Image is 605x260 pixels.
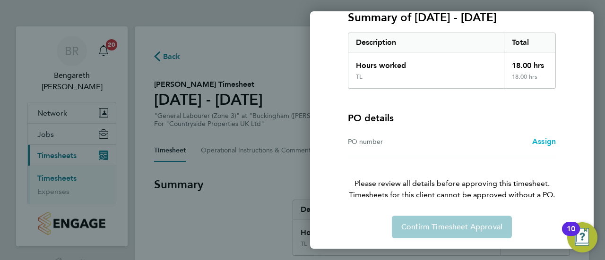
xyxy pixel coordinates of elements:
span: Assign [532,137,556,146]
div: TL [356,73,363,81]
p: Please review all details before approving this timesheet. [337,155,567,201]
div: 10 [567,229,575,241]
div: Total [504,33,556,52]
h4: PO details [348,111,394,125]
div: Hours worked [348,52,504,73]
div: 18.00 hrs [504,73,556,88]
a: Assign [532,136,556,147]
div: PO number [348,136,452,147]
div: Description [348,33,504,52]
div: Summary of 18 - 24 Aug 2025 [348,33,556,89]
span: Timesheets for this client cannot be approved without a PO. [337,189,567,201]
button: Open Resource Center, 10 new notifications [567,222,597,252]
h3: Summary of [DATE] - [DATE] [348,10,556,25]
div: 18.00 hrs [504,52,556,73]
